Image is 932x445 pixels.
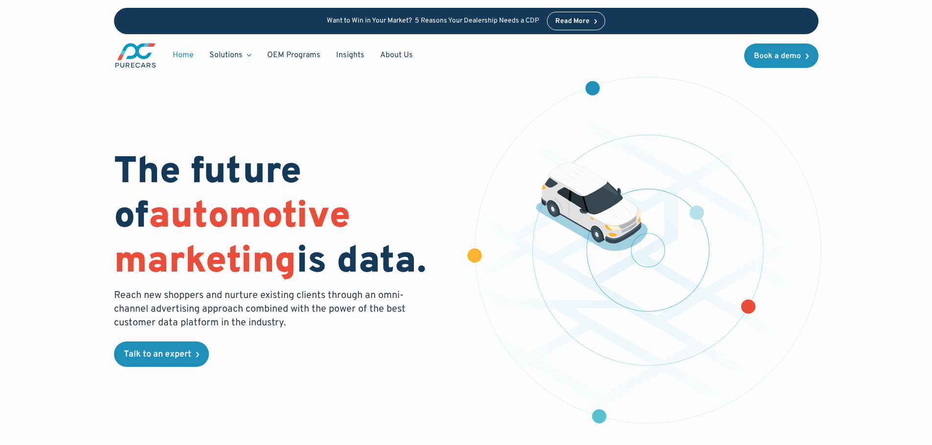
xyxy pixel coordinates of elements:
p: Want to Win in Your Market? 5 Reasons Your Dealership Needs a CDP [327,17,539,25]
img: illustration of a vehicle [536,162,648,251]
div: Solutions [209,50,243,61]
img: purecars logo [114,42,157,69]
h1: The future of is data. [114,151,455,285]
a: Home [165,46,202,64]
span: automotive marketing [114,194,350,285]
a: Insights [328,46,372,64]
p: Reach new shoppers and nurture existing clients through an omni-channel advertising approach comb... [114,289,411,330]
a: Talk to an expert [114,341,209,367]
div: Book a demo [754,52,801,60]
div: Talk to an expert [124,350,191,359]
a: main [114,42,157,69]
a: About Us [372,46,421,64]
a: OEM Programs [259,46,328,64]
div: Solutions [202,46,259,64]
div: Read More [555,18,590,25]
a: Read More [547,12,606,30]
a: Book a demo [744,43,818,68]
